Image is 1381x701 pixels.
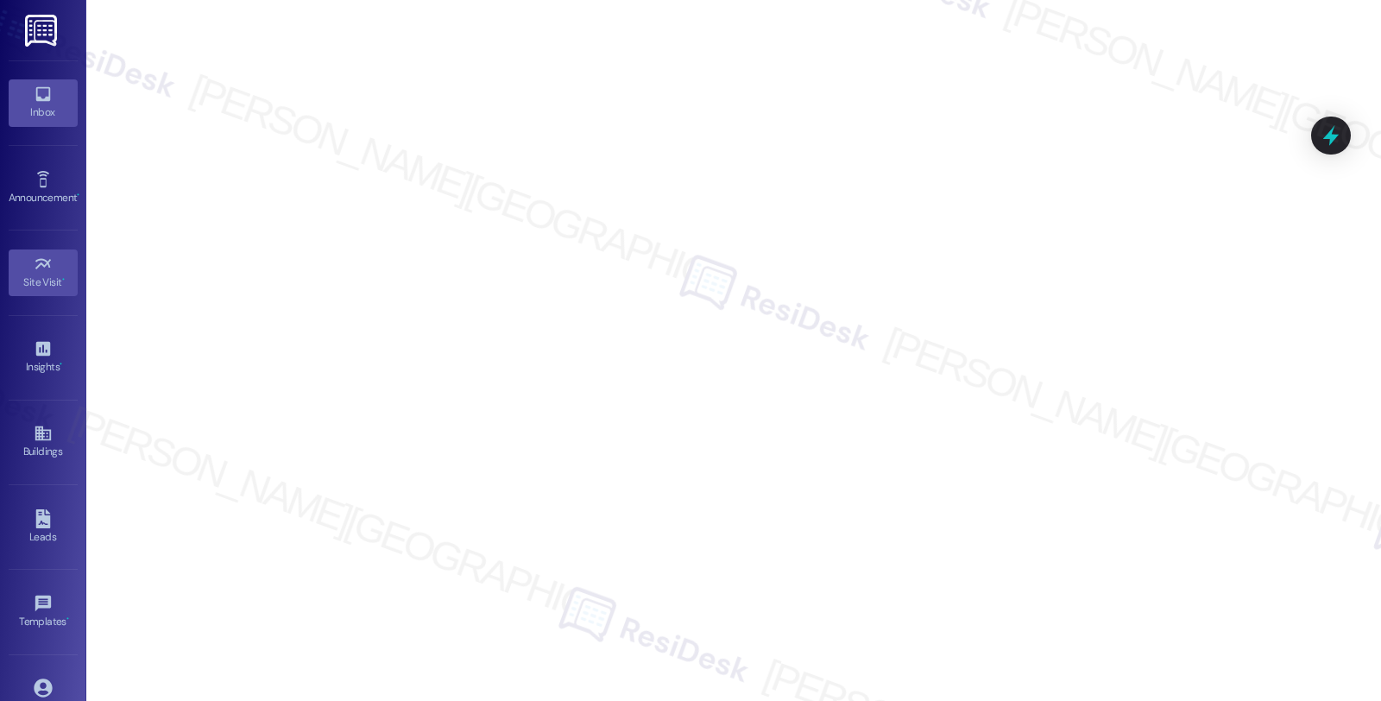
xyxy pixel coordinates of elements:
[77,189,79,201] span: •
[9,589,78,635] a: Templates •
[25,15,60,47] img: ResiDesk Logo
[9,419,78,465] a: Buildings
[9,249,78,296] a: Site Visit •
[60,358,62,370] span: •
[9,79,78,126] a: Inbox
[9,334,78,381] a: Insights •
[9,504,78,551] a: Leads
[66,613,69,625] span: •
[62,274,65,286] span: •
